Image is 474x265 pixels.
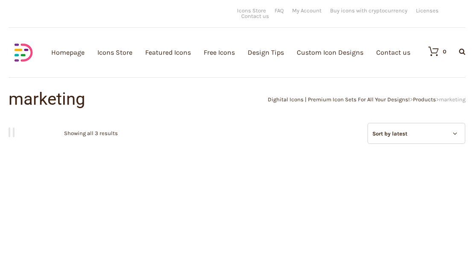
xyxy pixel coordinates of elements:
a: Featured Icons [145,6,191,99]
a: Icons Store [97,6,132,99]
div: > > [237,97,465,102]
a: Contact us [241,13,269,19]
h1: marketing [9,91,237,108]
a: FAQ [275,8,284,13]
a: Buy icons with cryptocurrency [330,8,407,13]
a: Contact us [376,6,410,99]
a: Custom Icon Designs [297,6,363,99]
a: Licenses [416,8,439,13]
a: Icons Store [237,8,266,13]
a: Products [413,96,436,103]
div: 0 [443,49,446,54]
a: Homepage [51,6,85,99]
a: 0 [420,46,446,56]
span: marketing [439,96,465,103]
a: My Account [292,8,322,13]
a: Dighital Icons | Premium Icon Sets For All Your Designs! [268,96,410,103]
a: Free Icons [204,6,235,99]
p: Showing all 3 results [64,123,118,144]
a: Design Tips [248,6,284,99]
